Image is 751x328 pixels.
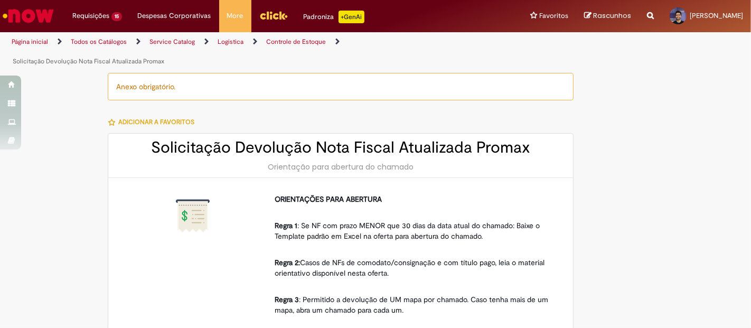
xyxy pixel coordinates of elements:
a: Rascunhos [584,11,631,21]
p: Casos de NFs de comodato/consignação e com título pago, leia o material orientativo disponível ne... [275,247,555,278]
span: Rascunhos [593,11,631,21]
button: Adicionar a Favoritos [108,111,200,133]
strong: Regra 3 [275,295,299,304]
div: Anexo obrigatório. [108,73,574,100]
strong: Regra 1 [275,221,297,230]
p: +GenAi [339,11,364,23]
a: Logistica [218,38,243,46]
a: Todos os Catálogos [71,38,127,46]
span: Requisições [72,11,109,21]
strong: Regra 2: [275,258,300,267]
span: Despesas Corporativas [138,11,211,21]
div: Orientação para abertura do chamado [119,162,562,172]
div: Padroniza [304,11,364,23]
p: : Se NF com prazo MENOR que 30 dias da data atual do chamado: Baixe o Template padrão em Excel na... [275,210,555,241]
h2: Solicitação Devolução Nota Fiscal Atualizada Promax [119,139,562,156]
span: More [227,11,243,21]
span: : Permitido a devolução de UM mapa por chamado. Caso tenha mais de um mapa, abra um chamado para ... [275,295,550,315]
a: Service Catalog [149,38,195,46]
span: Adicionar a Favoritos [118,118,194,126]
span: Favoritos [539,11,568,21]
strong: ORIENTAÇÕES PARA ABERTURA [275,194,382,204]
a: Página inicial [12,38,48,46]
a: Controle de Estoque [266,38,326,46]
ul: Trilhas de página [8,32,493,71]
img: click_logo_yellow_360x200.png [259,7,288,23]
img: ServiceNow [1,5,55,26]
span: [PERSON_NAME] [690,11,743,20]
span: 15 [111,12,122,21]
a: Solicitação Devolução Nota Fiscal Atualizada Promax [13,57,164,65]
img: Solicitação Devolução Nota Fiscal Atualizada Promax [176,199,210,233]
